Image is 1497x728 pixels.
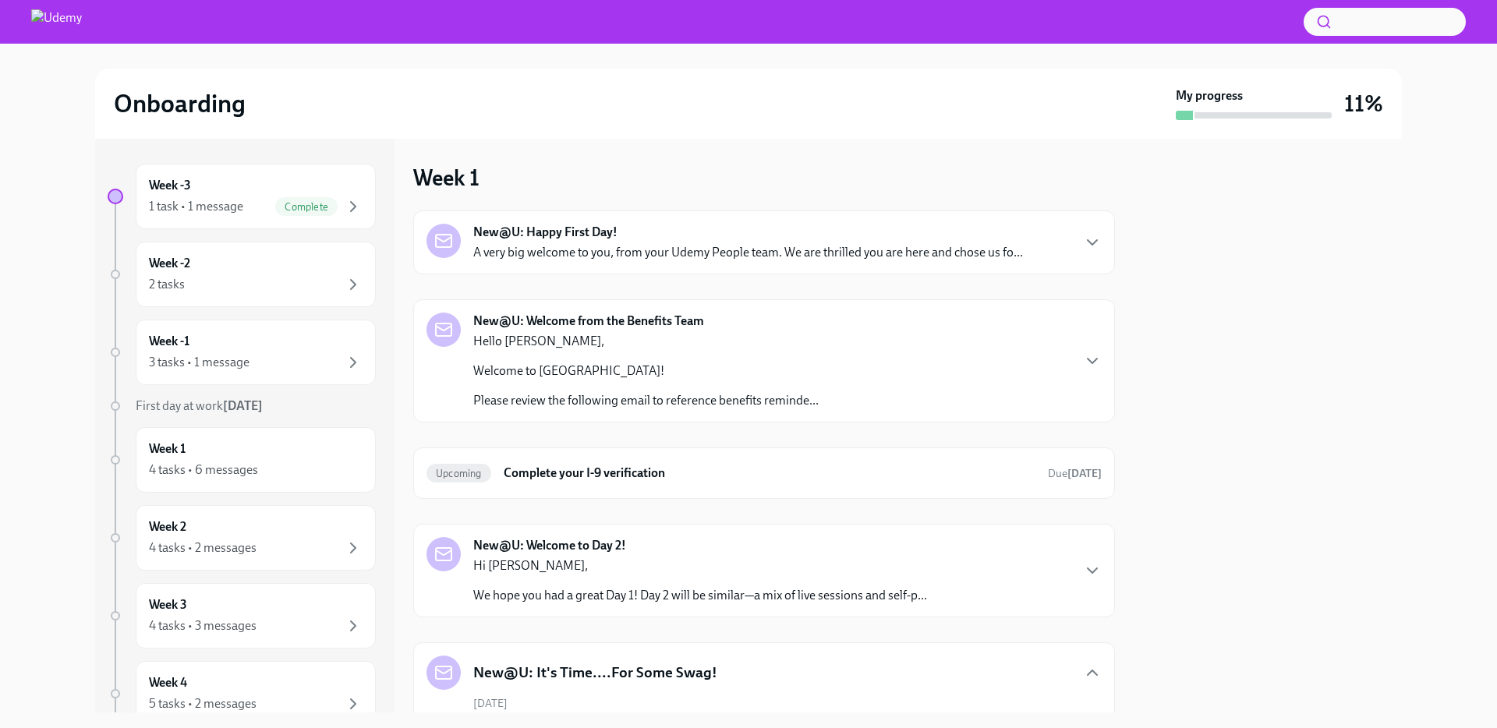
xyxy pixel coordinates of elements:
[149,354,249,371] div: 3 tasks • 1 message
[149,518,186,535] h6: Week 2
[108,242,376,307] a: Week -22 tasks
[149,177,191,194] h6: Week -3
[149,255,190,272] h6: Week -2
[413,164,480,192] h3: Week 1
[108,505,376,571] a: Week 24 tasks • 2 messages
[223,398,263,413] strong: [DATE]
[426,461,1102,486] a: UpcomingComplete your I-9 verificationDue[DATE]
[473,244,1023,261] p: A very big welcome to you, from your Udemy People team. We are thrilled you are here and chose us...
[149,596,187,613] h6: Week 3
[504,465,1035,482] h6: Complete your I-9 verification
[275,201,338,213] span: Complete
[149,198,243,215] div: 1 task • 1 message
[473,663,717,683] h5: New@U: It's Time....For Some Swag!
[149,461,258,479] div: 4 tasks • 6 messages
[149,695,257,712] div: 5 tasks • 2 messages
[31,9,82,34] img: Udemy
[473,557,927,574] p: Hi [PERSON_NAME],
[473,224,618,241] strong: New@U: Happy First Day!
[149,440,186,458] h6: Week 1
[108,320,376,385] a: Week -13 tasks • 1 message
[108,427,376,493] a: Week 14 tasks • 6 messages
[473,392,819,409] p: Please review the following email to reference benefits reminde...
[473,362,819,380] p: Welcome to [GEOGRAPHIC_DATA]!
[108,164,376,229] a: Week -31 task • 1 messageComplete
[473,313,704,330] strong: New@U: Welcome from the Benefits Team
[149,333,189,350] h6: Week -1
[426,468,491,479] span: Upcoming
[473,333,819,350] p: Hello [PERSON_NAME],
[149,674,187,691] h6: Week 4
[473,696,508,711] span: [DATE]
[473,587,927,604] p: We hope you had a great Day 1! Day 2 will be similar—a mix of live sessions and self-p...
[108,583,376,648] a: Week 34 tasks • 3 messages
[114,88,246,119] h2: Onboarding
[1344,90,1383,118] h3: 11%
[136,398,263,413] span: First day at work
[108,398,376,415] a: First day at work[DATE]
[149,276,185,293] div: 2 tasks
[1067,467,1102,480] strong: [DATE]
[1176,87,1243,104] strong: My progress
[1048,466,1102,481] span: October 22nd, 2025 10:00
[149,617,257,634] div: 4 tasks • 3 messages
[473,537,626,554] strong: New@U: Welcome to Day 2!
[1048,467,1102,480] span: Due
[108,661,376,726] a: Week 45 tasks • 2 messages
[149,539,257,557] div: 4 tasks • 2 messages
